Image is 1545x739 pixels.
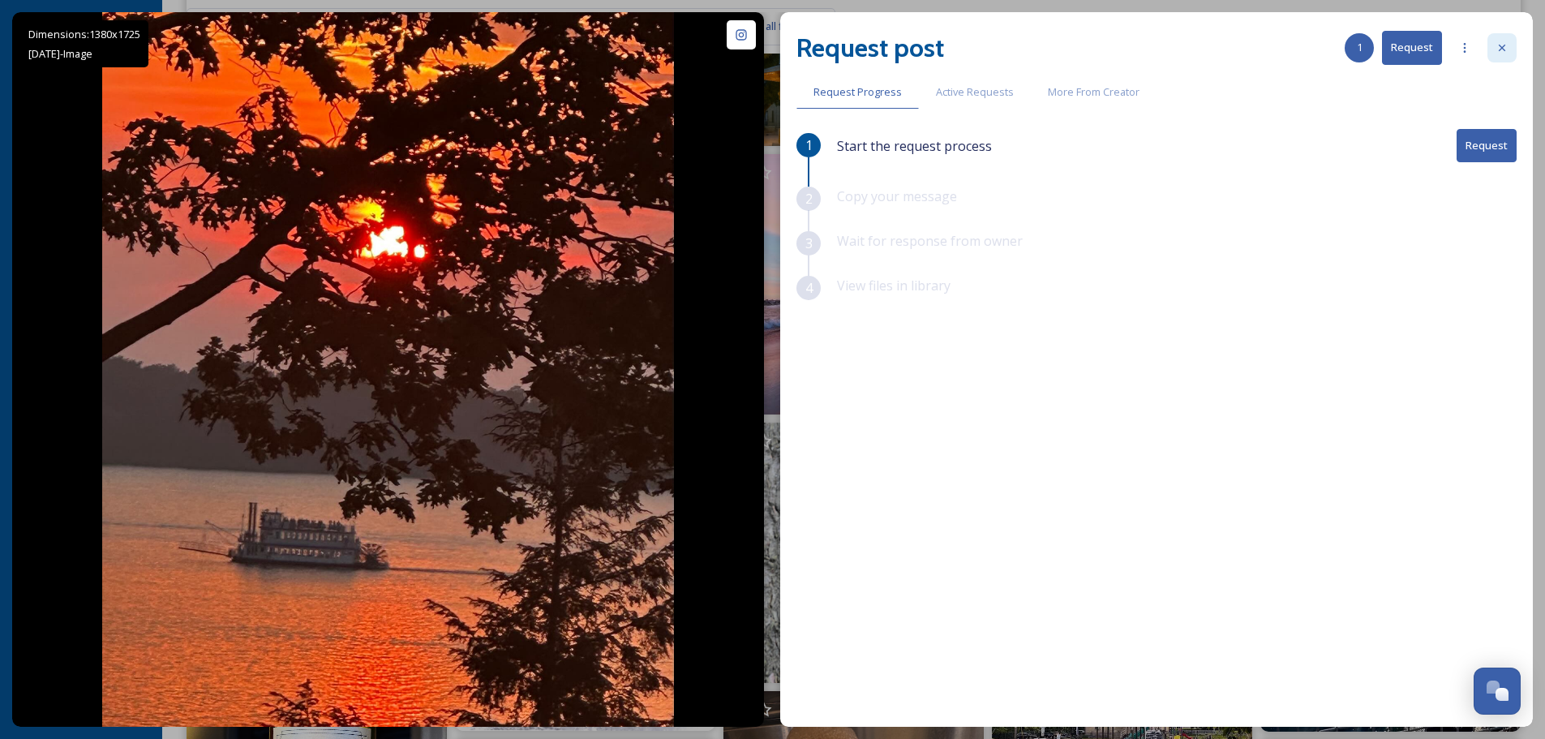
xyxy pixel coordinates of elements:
span: Start the request process [837,136,992,156]
button: Request [1382,31,1442,64]
span: Wait for response from owner [837,232,1023,250]
span: More From Creator [1048,84,1139,100]
span: Request Progress [813,84,902,100]
span: Copy your message [837,187,957,205]
button: Request [1457,129,1517,162]
span: [DATE] - Image [28,46,92,61]
h2: Request post [796,28,944,67]
span: Dimensions: 1380 x 1725 [28,27,140,41]
img: Victorian Princess at sunset #visiterie #presqueislebay #sunsets #eriepasunset #eriepaphotos [102,12,674,727]
span: Active Requests [936,84,1014,100]
span: 3 [805,234,813,253]
span: 2 [805,189,813,208]
span: View files in library [837,277,951,294]
span: 1 [1357,40,1363,55]
span: 1 [805,135,813,155]
button: Open Chat [1474,668,1521,715]
span: 4 [805,278,813,298]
